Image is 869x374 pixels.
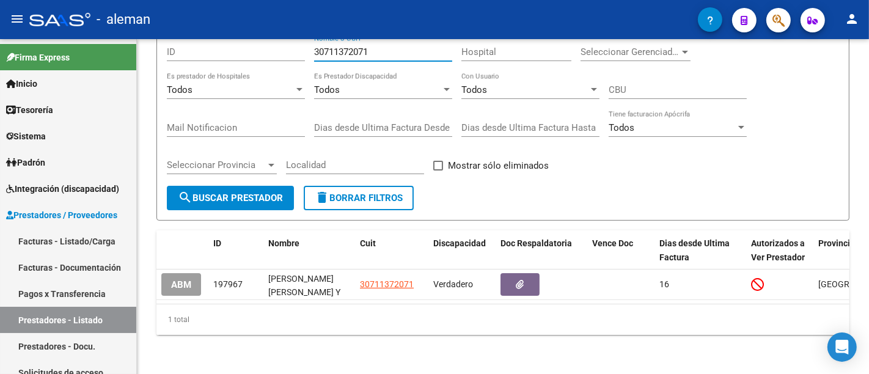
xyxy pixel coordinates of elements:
[654,230,746,271] datatable-header-cell: Dias desde Ultima Factura
[592,238,633,248] span: Vence Doc
[501,238,572,248] span: Doc Respaldatoria
[448,158,549,173] span: Mostrar sólo eliminados
[845,12,859,26] mat-icon: person
[6,208,117,222] span: Prestadores / Proveedores
[433,238,486,248] span: Discapacidad
[746,230,813,271] datatable-header-cell: Autorizados a Ver Prestador
[268,238,299,248] span: Nombre
[97,6,150,33] span: - aleman
[161,273,201,296] button: ABM
[360,238,376,248] span: Cuit
[6,103,53,117] span: Tesorería
[581,46,680,57] span: Seleccionar Gerenciador
[461,84,487,95] span: Todos
[178,190,193,205] mat-icon: search
[178,193,283,204] span: Buscar Prestador
[208,230,263,271] datatable-header-cell: ID
[263,230,355,271] datatable-header-cell: Nombre
[6,182,119,196] span: Integración (discapacidad)
[167,159,266,170] span: Seleccionar Provincia
[355,230,428,271] datatable-header-cell: Cuit
[659,238,730,262] span: Dias desde Ultima Factura
[587,230,654,271] datatable-header-cell: Vence Doc
[167,84,193,95] span: Todos
[315,193,403,204] span: Borrar Filtros
[659,279,669,289] span: 16
[213,279,243,289] span: 197967
[428,230,496,271] datatable-header-cell: Discapacidad
[6,51,70,64] span: Firma Express
[171,279,191,290] span: ABM
[167,186,294,210] button: Buscar Prestador
[433,279,473,289] span: Verdadero
[213,238,221,248] span: ID
[6,77,37,90] span: Inicio
[10,12,24,26] mat-icon: menu
[360,279,414,289] span: 30711372071
[818,238,855,248] span: Provincia
[827,332,857,362] div: Open Intercom Messenger
[268,272,350,298] div: [PERSON_NAME] [PERSON_NAME] Y MORE [PERSON_NAME]
[304,186,414,210] button: Borrar Filtros
[496,230,587,271] datatable-header-cell: Doc Respaldatoria
[751,238,805,262] span: Autorizados a Ver Prestador
[156,304,849,335] div: 1 total
[315,190,329,205] mat-icon: delete
[6,156,45,169] span: Padrón
[609,122,634,133] span: Todos
[314,84,340,95] span: Todos
[6,130,46,143] span: Sistema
